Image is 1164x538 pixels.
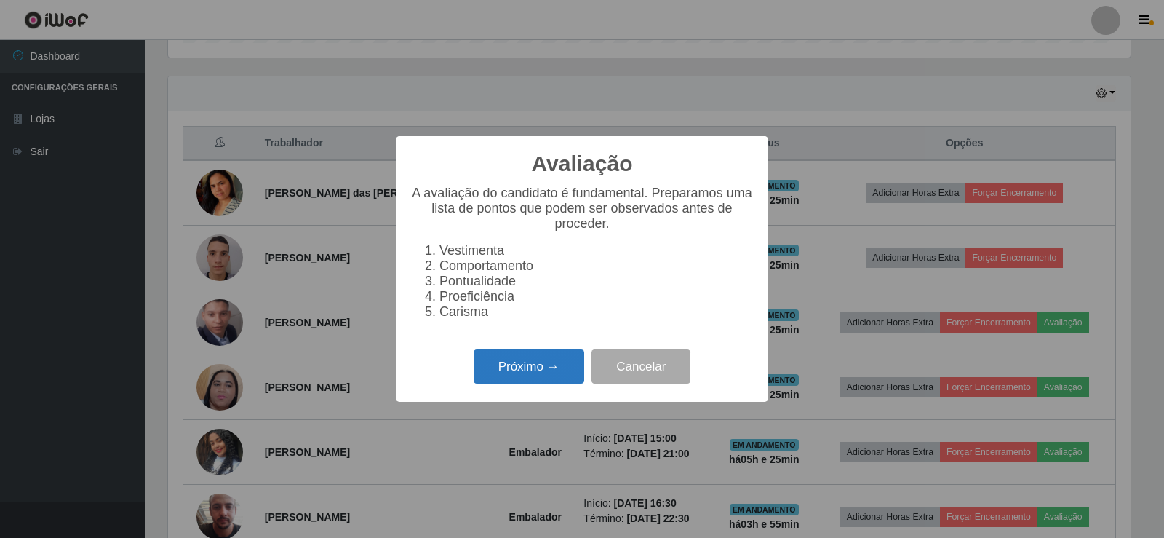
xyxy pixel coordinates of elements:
button: Próximo → [474,349,584,384]
li: Pontualidade [439,274,754,289]
li: Proeficiência [439,289,754,304]
li: Comportamento [439,258,754,274]
h2: Avaliação [532,151,633,177]
button: Cancelar [591,349,690,384]
p: A avaliação do candidato é fundamental. Preparamos uma lista de pontos que podem ser observados a... [410,186,754,232]
li: Carisma [439,304,754,320]
li: Vestimenta [439,243,754,258]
